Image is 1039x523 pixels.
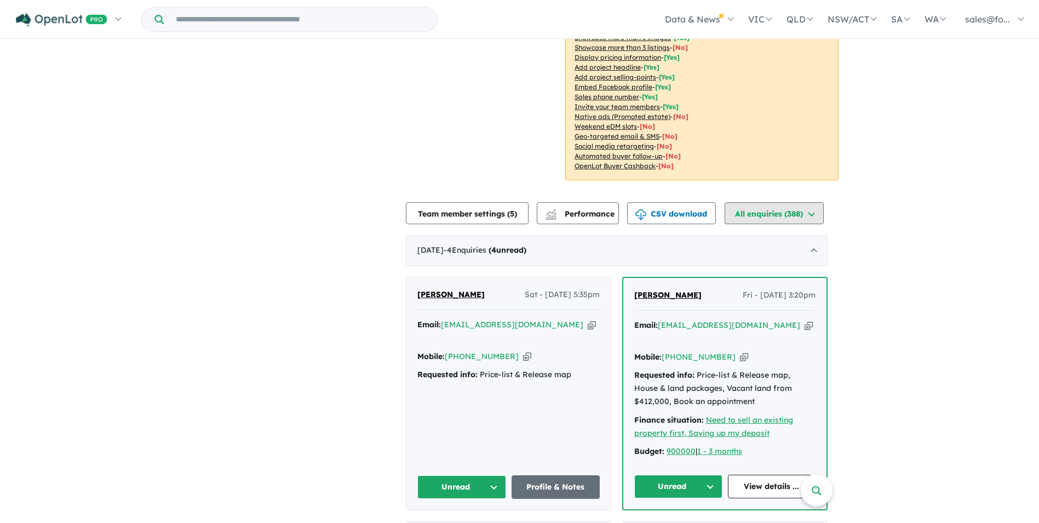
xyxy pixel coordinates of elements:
span: 5 [510,209,514,219]
span: [PERSON_NAME] [634,290,702,300]
span: [PERSON_NAME] [417,289,485,299]
span: [ Yes ] [664,53,680,61]
span: Sat - [DATE] 5:35pm [525,288,600,302]
span: sales@fo... [965,14,1010,25]
span: [ Yes ] [655,83,671,91]
button: Copy [740,351,748,363]
span: [No] [658,162,674,170]
span: [No] [640,122,655,130]
u: OpenLot Buyer Cashback [575,162,656,170]
button: Performance [537,202,619,224]
u: Invite your team members [575,103,660,111]
u: Native ads (Promoted estate) [575,112,670,121]
button: Unread [417,475,506,499]
strong: Email: [634,320,658,330]
span: 4 [491,245,496,255]
span: [No] [657,142,672,150]
strong: Email: [417,320,441,329]
u: Automated buyer follow-up [575,152,663,160]
button: CSV download [627,202,716,224]
a: [EMAIL_ADDRESS][DOMAIN_NAME] [441,320,583,329]
a: [PHONE_NUMBER] [662,352,736,362]
button: Unread [634,475,722,498]
img: line-chart.svg [546,209,556,215]
u: Add project selling-points [575,73,656,81]
strong: Mobile: [417,351,445,361]
button: Copy [588,319,596,331]
u: Showcase more than 3 listings [575,43,670,52]
u: Weekend eDM slots [575,122,637,130]
a: View details ... [728,475,816,498]
u: Display pricing information [575,53,661,61]
strong: ( unread) [489,245,526,255]
strong: Mobile: [634,352,662,362]
img: download icon [635,209,646,220]
a: [PHONE_NUMBER] [445,351,519,361]
strong: Finance situation: [634,415,704,425]
span: Performance [547,209,615,219]
button: All enquiries (388) [725,202,824,224]
u: Add project headline [575,63,641,71]
button: Copy [523,351,531,362]
span: [ No ] [673,43,688,52]
div: [DATE] [406,235,828,266]
a: [EMAIL_ADDRESS][DOMAIN_NAME] [658,320,800,330]
button: Team member settings (5) [406,202,529,224]
a: Profile & Notes [512,475,600,499]
span: [ Yes ] [663,103,679,111]
u: Social media retargeting [575,142,654,150]
span: Fri - [DATE] 3:20pm [743,289,816,302]
input: Try estate name, suburb, builder or developer [166,8,435,31]
a: Need to sell an existing property first, Saving up my deposit [634,415,793,438]
a: [PERSON_NAME] [634,289,702,302]
p: Your project is only comparing to other top-performing projects in your area: - - - - - - - - - -... [565,4,839,180]
a: [PERSON_NAME] [417,288,485,302]
strong: Requested info: [417,369,478,379]
span: [No] [662,132,678,140]
strong: Budget: [634,446,664,456]
strong: Requested info: [634,370,694,380]
span: [ Yes ] [644,63,659,71]
a: 1 - 3 months [697,446,742,456]
span: - 4 Enquir ies [444,245,526,255]
span: [ Yes ] [642,93,658,101]
span: [No] [665,152,681,160]
span: [No] [673,112,688,121]
div: Price-list & Release map, House & land packages, Vacant land from $412,000, Book an appointment [634,369,816,408]
a: 900000 [667,446,696,456]
span: [ Yes ] [659,73,675,81]
u: Geo-targeted email & SMS [575,132,659,140]
img: Openlot PRO Logo White [16,13,107,27]
u: Sales phone number [575,93,639,101]
img: bar-chart.svg [546,213,556,220]
u: Embed Facebook profile [575,83,652,91]
div: | [634,445,816,458]
div: Price-list & Release map [417,368,600,382]
button: Copy [805,320,813,331]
